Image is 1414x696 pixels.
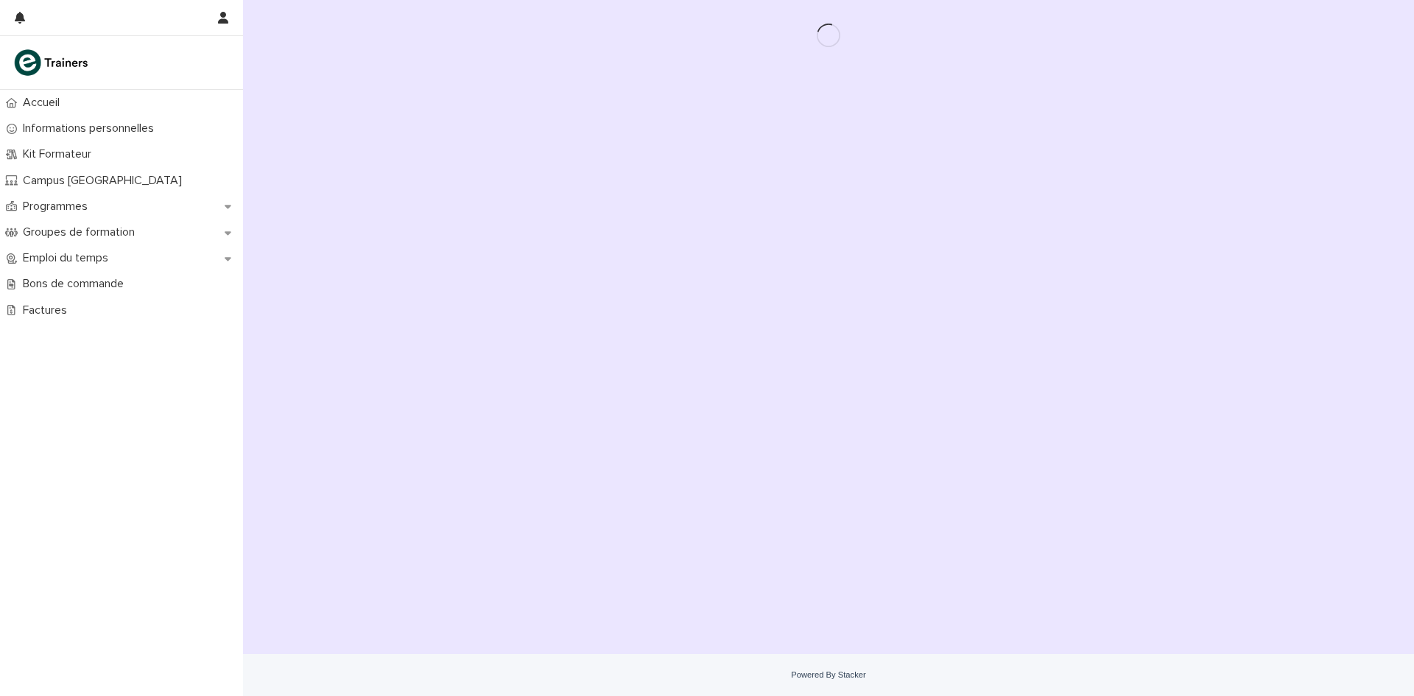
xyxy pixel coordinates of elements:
p: Programmes [17,200,99,214]
p: Emploi du temps [17,251,120,265]
img: K0CqGN7SDeD6s4JG8KQk [12,48,93,77]
p: Campus [GEOGRAPHIC_DATA] [17,174,194,188]
p: Informations personnelles [17,122,166,136]
a: Powered By Stacker [791,670,865,679]
p: Kit Formateur [17,147,103,161]
p: Groupes de formation [17,225,147,239]
p: Accueil [17,96,71,110]
p: Bons de commande [17,277,136,291]
p: Factures [17,303,79,317]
